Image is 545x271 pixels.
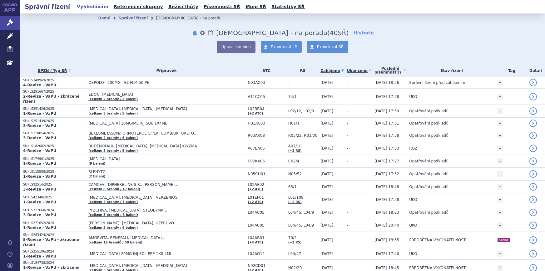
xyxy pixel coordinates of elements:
[88,208,245,212] span: PYZCHIVA, [MEDICAL_DATA], STEQEYMA…
[88,170,245,174] span: SLENYTO
[23,78,85,83] p: SUKLS349969/2025
[248,121,285,125] span: H01AC03
[23,136,56,140] strong: 3-Revize - VaPÚ
[320,159,333,163] span: [DATE]
[23,144,85,148] p: SUKLS182082/2025
[409,109,448,113] span: Opatřování podkladů
[409,197,417,202] span: UKO
[20,2,75,11] h2: Správní řízení
[409,146,417,151] span: ROZ
[248,172,285,176] span: N05CH01
[248,133,285,138] span: R03AK08
[23,233,85,237] p: SUKLS283424/2024
[23,83,56,87] strong: 4-Revize - VaPÚ
[409,223,417,228] span: UKO
[347,197,348,202] span: -
[23,187,56,192] strong: 3-Revize - VaPÚ
[23,200,56,204] strong: 1-Revize - VaPÚ
[347,133,348,138] span: -
[409,266,466,270] span: PŘEDBĚŽNÁ VYKONATELNOST
[23,89,85,94] p: SUKLS291667/2025
[88,97,138,101] a: (celkem 2 brandy / 2 balení)
[529,79,537,86] a: detail
[320,121,333,125] span: [DATE]
[347,66,371,75] a: Ukončeno
[23,124,56,128] strong: 3-Revize - VaPÚ
[409,185,448,189] span: Opatřování podkladů
[156,13,230,23] li: Revize - na poradu
[374,185,399,189] span: [DATE] 18:48
[248,223,285,228] span: L04AC05
[23,261,85,265] p: SUKLS184738/2024
[497,146,503,151] a: +
[75,3,110,11] a: Vyhledávání
[288,185,317,189] span: 65/1
[497,158,503,164] a: +
[88,162,105,165] a: (9 balení)
[354,30,374,36] a: Historie
[320,133,333,138] span: [DATE]
[23,170,85,174] p: SUKLS115508/2025
[244,3,268,11] a: Moje SŘ
[529,196,537,203] a: detail
[320,80,333,85] span: [DATE]
[288,172,317,176] span: N05/52
[347,266,348,270] span: -
[330,29,338,37] span: 40
[497,222,503,228] a: +
[23,174,56,179] strong: 1-Revize - VaPÚ
[248,182,285,187] span: L02AE02
[307,41,349,53] a: Exportovat SŘ
[320,266,333,270] span: [DATE]
[529,157,537,165] a: detail
[23,161,56,166] strong: 1-Revize - VaPÚ
[88,195,245,200] span: [MEDICAL_DATA], [MEDICAL_DATA], VERZENIOS
[497,197,503,202] a: +
[529,170,537,178] a: detail
[320,172,333,176] span: [DATE]
[88,200,138,204] a: (celkem 3 brandy / 7 balení)
[374,172,399,176] span: [DATE] 17:52
[409,133,448,138] span: Opatřování podkladů
[497,251,503,257] a: +
[88,107,245,111] span: [MEDICAL_DATA], [MEDICAL_DATA], [MEDICAL_DATA]
[88,131,245,135] span: BEKLOMETASON/FORMOTEROL CIPLA, COMBAIR, ORETO…
[347,159,348,163] span: -
[288,223,317,228] span: L04/45, L04/9
[288,210,317,215] span: L04/45, L04/9
[374,223,399,228] span: [DATE] 20:40
[529,107,537,115] a: detail
[88,226,138,229] a: (celkem 3 brandy / 6 balení)
[248,146,285,151] span: A07EA06
[288,159,317,163] span: C02/4
[497,133,503,138] a: +
[192,29,198,37] button: notifikace
[248,236,285,240] span: L04AB01
[497,210,503,215] a: +
[347,238,348,242] span: -
[88,252,245,256] span: [MEDICAL_DATA] 20MG INJ SOL PEP 1X0,4ML
[248,241,263,244] a: (+4 ATC)
[347,172,348,176] span: -
[85,64,245,77] th: Přípravek
[202,3,242,11] a: Písemnosti SŘ
[347,223,348,228] span: -
[497,171,503,177] a: +
[409,121,448,125] span: Opatřování podkladů
[88,92,245,97] span: EDON, [MEDICAL_DATA]
[23,195,85,200] p: SUKLS42340/2025
[396,71,401,74] abbr: (?)
[409,95,417,99] span: UKO
[288,95,317,99] span: 74/1
[320,197,333,202] span: [DATE]
[327,29,349,37] span: ( SŘ)
[320,210,333,215] span: [DATE]
[288,266,317,270] span: N02/20
[374,109,399,113] span: [DATE] 17:59
[288,144,317,148] span: A07/10
[248,210,285,215] span: L04AC05
[216,29,327,37] span: Revize - na poradu
[317,45,344,49] span: Exportovat SŘ
[529,236,537,244] a: detail
[23,254,56,258] strong: 1-Revize - VaPÚ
